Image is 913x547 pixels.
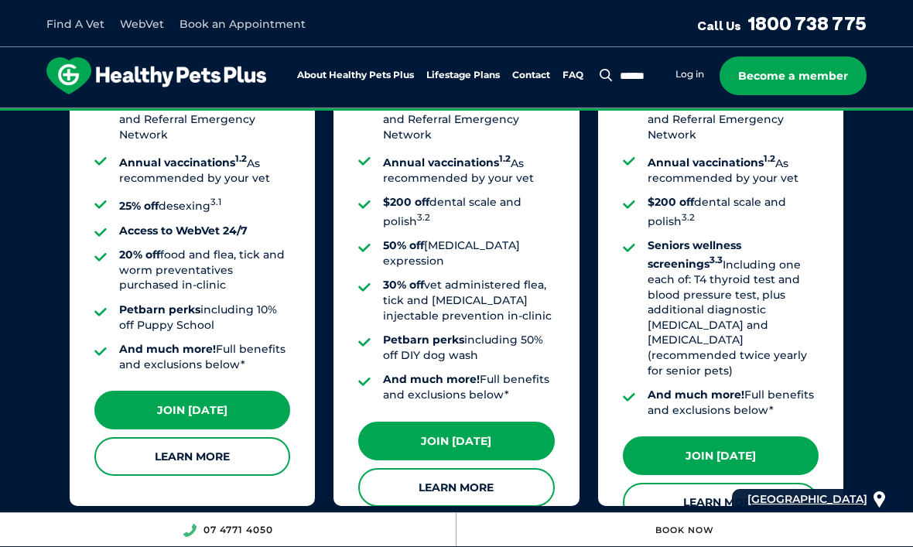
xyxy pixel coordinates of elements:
strong: $200 off [648,195,694,209]
a: Join [DATE] [358,422,554,460]
span: Call Us [697,18,741,33]
strong: Petbarn perks [383,333,464,347]
strong: 30% off [383,278,424,292]
li: food and flea, tick and worm preventatives purchased in-clinic [119,248,290,293]
strong: 20% off [119,248,160,262]
strong: 50% off [383,238,424,252]
a: Learn More [358,468,554,507]
li: As recommended by your vet [648,152,819,186]
a: Become a member [720,56,867,95]
a: Learn More [94,437,290,476]
a: FAQ [563,70,583,80]
a: Learn More [623,483,819,521]
a: Join [DATE] [94,391,290,429]
a: About Healthy Pets Plus [297,70,414,80]
a: Book an Appointment [180,17,306,31]
img: location_pin.svg [874,491,885,508]
a: Call Us1800 738 775 [697,12,867,35]
a: WebVet [120,17,164,31]
a: Log in [675,68,704,80]
strong: Petbarn perks [119,303,200,316]
a: Book Now [655,525,714,535]
li: Including one each of: T4 thyroid test and blood pressure test, plus additional diagnostic [MEDIC... [648,238,819,378]
strong: And much more! [383,372,480,386]
li: Full benefits and exclusions below* [119,342,290,372]
sup: 3.3 [710,255,723,266]
sup: 1.2 [764,154,775,165]
li: vet administered flea, tick and [MEDICAL_DATA] injectable prevention in-clinic [383,278,554,323]
a: Join [DATE] [623,436,819,475]
img: location_phone.svg [183,524,197,537]
sup: 3.2 [417,212,430,223]
strong: Annual vaccinations [648,156,775,169]
sup: 3.2 [682,212,695,223]
li: dental scale and polish [383,195,554,229]
li: desexing [119,195,290,214]
img: hpp-logo [46,57,266,94]
li: including 50% off DIY dog wash [383,333,554,363]
li: [MEDICAL_DATA] expression [383,238,554,268]
sup: 3.1 [210,197,221,207]
li: As recommended by your vet [383,152,554,186]
strong: And much more! [119,342,216,356]
sup: 1.2 [499,154,511,165]
li: Full benefits and exclusions below* [383,372,554,402]
a: [GEOGRAPHIC_DATA] [747,489,867,510]
li: As recommended by your vet [119,152,290,186]
strong: And much more! [648,388,744,402]
li: dental scale and polish [648,195,819,229]
strong: 25% off [119,199,159,213]
span: [GEOGRAPHIC_DATA] [747,492,867,506]
li: including 10% off Puppy School [119,303,290,333]
strong: Seniors wellness screenings [648,238,741,271]
sup: 1.2 [235,154,247,165]
a: Lifestage Plans [426,70,500,80]
li: Full benefits and exclusions below* [648,388,819,418]
strong: Annual vaccinations [383,156,511,169]
a: Find A Vet [46,17,104,31]
a: 07 4771 4050 [203,524,273,535]
strong: Annual vaccinations [119,156,247,169]
a: Contact [512,70,550,80]
strong: $200 off [383,195,429,209]
span: Proactive, preventative wellness program designed to keep your pet healthier and happier for longer [168,108,746,122]
button: Search [597,67,616,83]
strong: Access to WebVet 24/7 [119,224,248,238]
